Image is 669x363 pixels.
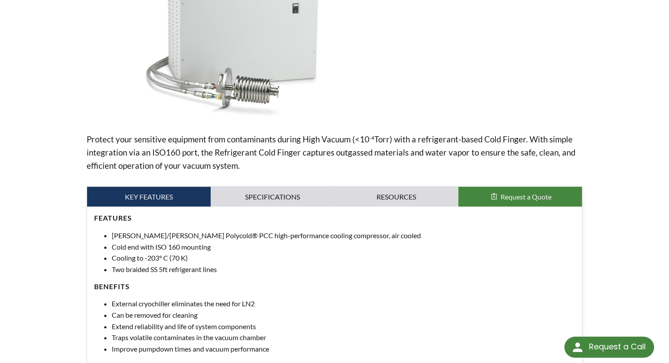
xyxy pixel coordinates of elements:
[112,264,575,275] li: Two braided SS 5ft refrigerant lines
[94,214,575,223] h4: Features
[94,282,575,291] h4: Benefits
[458,187,582,207] button: Request a Quote
[589,337,645,357] div: Request a Call
[501,192,552,201] span: Request a Quote
[112,309,575,321] li: Can be removed for cleaning
[112,298,575,309] li: External cryochiller eliminates the need for LN2
[112,332,575,343] li: Traps volatile contaminates in the vacuum chamber
[112,252,575,264] li: Cooling to -203° C (70 K)
[369,134,374,141] sup: -4
[211,187,334,207] a: Specifications
[112,321,575,332] li: Extend reliability and life of system components
[87,187,211,207] a: Key Features
[112,343,575,355] li: Improve pumpdown times and vacuum performance
[112,230,575,241] li: [PERSON_NAME]/[PERSON_NAME] Polycold® PCC high-performance cooling compressor, air cooled
[112,241,575,253] li: Cold end with ISO 160 mounting
[564,337,654,358] div: Request a Call
[87,133,583,172] p: Protect your sensitive equipment from contaminants during High Vacuum (<10 Torr) with a refrigera...
[335,187,458,207] a: Resources
[570,340,585,354] img: round button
